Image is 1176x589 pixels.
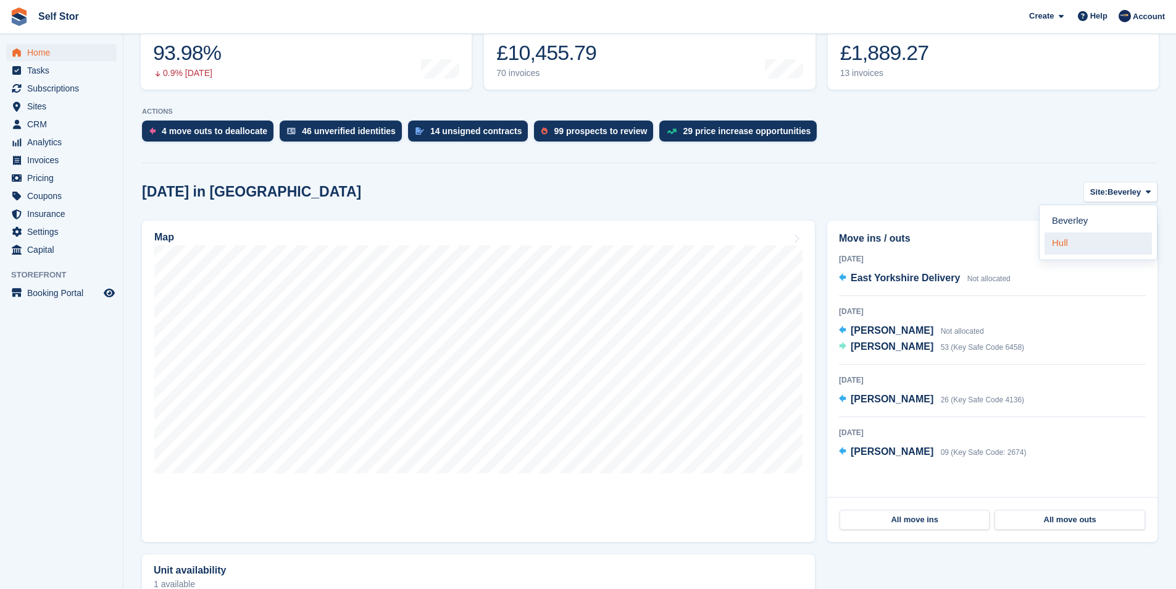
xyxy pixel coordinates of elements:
[162,126,267,136] div: 4 move outs to deallocate
[1090,10,1107,22] span: Help
[27,44,101,61] span: Home
[10,7,28,26] img: stora-icon-8386f47178a22dfd0bd8f6a31ec36ba5ce8667c1dd55bd0f319d3a0aa187defe.svg
[408,121,535,148] a: 14 unsigned contracts
[840,510,990,530] a: All move ins
[27,116,101,133] span: CRM
[142,121,280,148] a: 4 move outs to deallocate
[6,80,117,97] a: menu
[941,448,1027,457] span: 09 (Key Safe Code: 2674)
[839,339,1024,355] a: [PERSON_NAME] 53 (Key Safe Code 6458)
[153,40,221,66] div: 93.98%
[142,108,1157,116] p: ACTIONS
[839,271,1011,287] a: East Yorkshire Delivery Not allocated
[280,121,408,148] a: 46 unverified identities
[27,80,101,97] span: Subscriptions
[6,241,117,258] a: menu
[1045,232,1152,255] a: Hull
[941,327,984,336] span: Not allocated
[154,565,226,576] h2: Unit availability
[941,343,1024,352] span: 53 (Key Safe Code 6458)
[141,11,472,90] a: Occupancy 93.98% 0.9% [DATE]
[142,184,361,200] h2: [DATE] in [GEOGRAPHIC_DATA]
[153,68,221,78] div: 0.9% [DATE]
[27,187,101,205] span: Coupons
[27,241,101,258] span: Capital
[1119,10,1131,22] img: Chris Rice
[6,284,117,302] a: menu
[6,133,117,151] a: menu
[839,323,984,339] a: [PERSON_NAME] Not allocated
[302,126,396,136] div: 46 unverified identities
[6,205,117,222] a: menu
[1107,186,1141,198] span: Beverley
[6,62,117,79] a: menu
[839,231,1146,246] h2: Move ins / outs
[851,273,960,283] span: East Yorkshire Delivery
[496,68,596,78] div: 70 invoices
[851,341,933,352] span: [PERSON_NAME]
[6,44,117,61] a: menu
[967,274,1011,283] span: Not allocated
[154,580,803,588] p: 1 available
[1045,210,1152,232] a: Beverley
[415,127,424,135] img: contract_signature_icon-13c848040528278c33f63329250d36e43548de30e8caae1d1a13099fd9432cc5.svg
[839,306,1146,317] div: [DATE]
[828,11,1159,90] a: Awaiting payment £1,889.27 13 invoices
[27,284,101,302] span: Booking Portal
[6,98,117,115] a: menu
[941,396,1024,404] span: 26 (Key Safe Code 4136)
[27,98,101,115] span: Sites
[142,221,815,542] a: Map
[851,394,933,404] span: [PERSON_NAME]
[33,6,84,27] a: Self Stor
[839,375,1146,386] div: [DATE]
[6,187,117,205] a: menu
[27,151,101,169] span: Invoices
[839,427,1146,438] div: [DATE]
[6,151,117,169] a: menu
[851,325,933,336] span: [PERSON_NAME]
[102,286,117,300] a: Preview store
[11,269,123,281] span: Storefront
[541,127,548,135] img: prospect-51fa495bee0391a8d652442698ab0144808aea92771e9ea1ae160a38d050c398.svg
[554,126,647,136] div: 99 prospects to review
[995,510,1145,530] a: All move outs
[27,133,101,151] span: Analytics
[496,40,596,66] div: £10,455.79
[534,121,659,148] a: 99 prospects to review
[27,169,101,187] span: Pricing
[27,62,101,79] span: Tasks
[659,121,823,148] a: 29 price increase opportunities
[667,129,677,134] img: price_increase_opportunities-93ffe204e8149a01c8c9dc8f82e8f89637d9d84a8eef4429ea346261dce0b2c0.svg
[840,40,929,66] div: £1,889.27
[839,253,1146,265] div: [DATE]
[6,116,117,133] a: menu
[154,232,174,243] h2: Map
[1029,10,1054,22] span: Create
[840,68,929,78] div: 13 invoices
[839,444,1026,460] a: [PERSON_NAME] 09 (Key Safe Code: 2674)
[1083,182,1157,202] button: Site: Beverley
[287,127,296,135] img: verify_identity-adf6edd0f0f0b5bbfe63781bf79b02c33cf7c696d77639b501bdc392416b5a36.svg
[683,126,811,136] div: 29 price increase opportunities
[1090,186,1107,198] span: Site:
[839,392,1024,408] a: [PERSON_NAME] 26 (Key Safe Code 4136)
[27,205,101,222] span: Insurance
[6,169,117,187] a: menu
[27,223,101,240] span: Settings
[6,223,117,240] a: menu
[149,127,156,135] img: move_outs_to_deallocate_icon-f764333ba52eb49d3ac5e1228854f67142a1ed5810a6f6cc68b1a99e826820c5.svg
[1133,11,1165,23] span: Account
[484,11,815,90] a: Month-to-date sales £10,455.79 70 invoices
[851,446,933,457] span: [PERSON_NAME]
[430,126,522,136] div: 14 unsigned contracts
